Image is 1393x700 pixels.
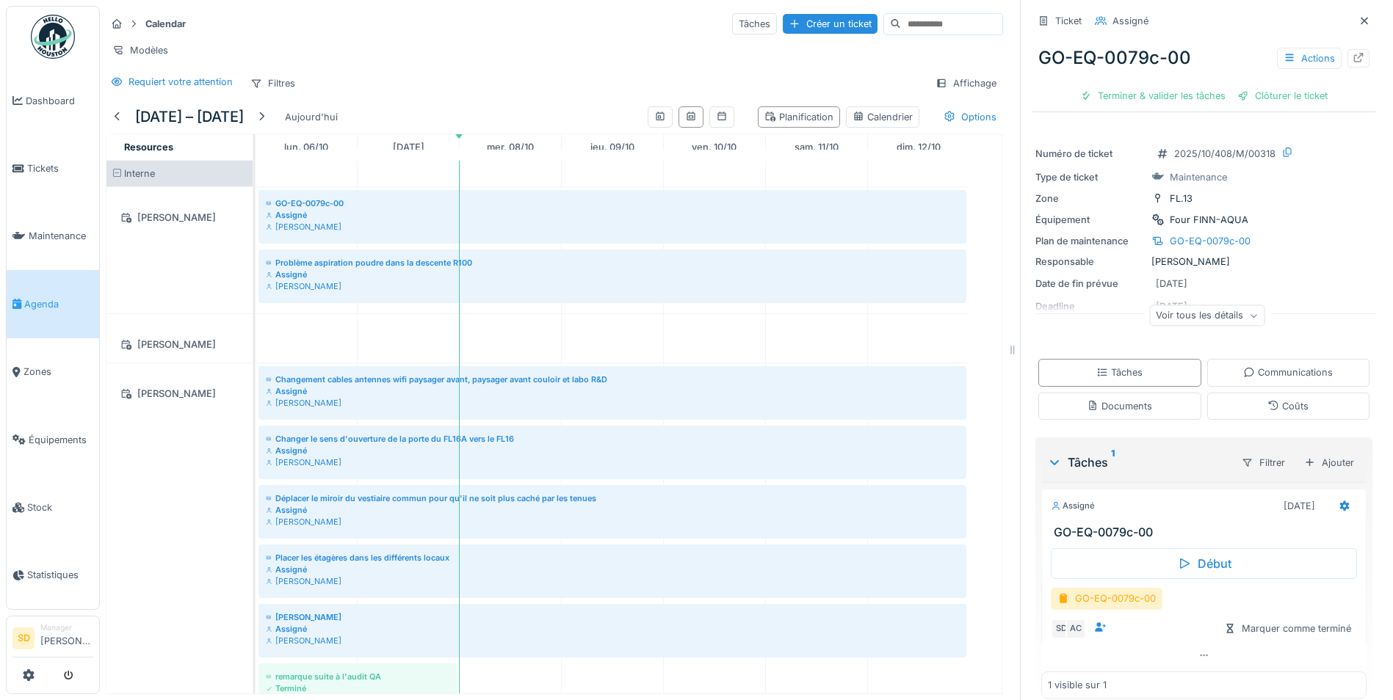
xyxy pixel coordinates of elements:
[1170,213,1248,227] div: Four FINN-AQUA
[12,627,35,649] li: SD
[1267,399,1309,413] div: Coûts
[1074,86,1231,106] div: Terminer & valider les tâches
[1096,365,1143,379] div: Tâches
[853,110,913,124] div: Calendrier
[266,492,959,504] div: Déplacer le miroir du vestiaire commun pour qu'il ne soit plus caché par les tenues
[1277,48,1342,69] div: Actions
[124,142,173,153] span: Resources
[266,635,959,646] div: [PERSON_NAME]
[266,280,959,292] div: [PERSON_NAME]
[7,134,99,202] a: Tickets
[281,137,332,157] a: 6 octobre 2025
[587,137,638,157] a: 9 octobre 2025
[244,73,302,94] div: Filtres
[24,297,93,311] span: Agenda
[1035,277,1146,291] div: Date de fin prévue
[266,564,959,575] div: Assigné
[266,623,959,635] div: Assigné
[266,504,959,516] div: Assigné
[266,682,449,694] div: Terminé
[106,40,175,61] div: Modèles
[279,107,344,127] div: Aujourd'hui
[1051,588,1162,609] div: GO-EQ-0079c-00
[688,137,740,157] a: 10 octobre 2025
[1048,678,1107,692] div: 1 visible sur 1
[1156,277,1187,291] div: [DATE]
[1298,452,1361,473] div: Ajouter
[266,516,959,528] div: [PERSON_NAME]
[1218,619,1357,638] div: Marquer comme terminé
[1035,147,1146,161] div: Numéro de ticket
[1111,453,1115,471] sup: 1
[31,15,75,59] img: Badge_color-CXgf-gQk.svg
[40,622,93,633] div: Manager
[266,433,959,445] div: Changer le sens d'ouverture de la porte du FL16A vers le FL16
[27,568,93,582] span: Statistiques
[7,338,99,406] a: Zones
[1149,305,1264,327] div: Voir tous les détails
[1035,234,1146,248] div: Plan de maintenance
[1231,86,1334,106] div: Clôturer le ticket
[23,365,93,379] span: Zones
[27,500,93,514] span: Stock
[115,335,244,354] div: [PERSON_NAME]
[937,106,1003,128] div: Options
[12,622,93,657] a: SD Manager[PERSON_NAME]
[7,473,99,541] a: Stock
[266,385,959,397] div: Assigné
[40,622,93,654] li: [PERSON_NAME]
[27,161,93,175] span: Tickets
[1170,170,1227,184] div: Maintenance
[266,671,449,682] div: remarque suite à l'audit QA
[1047,453,1229,471] div: Tâches
[7,67,99,134] a: Dashboard
[266,269,959,280] div: Assigné
[266,197,959,209] div: GO-EQ-0079c-00
[1035,213,1146,227] div: Équipement
[893,137,944,157] a: 12 octobre 2025
[7,406,99,473] a: Équipements
[129,75,233,89] div: Requiert votre attention
[483,137,538,157] a: 8 octobre 2025
[124,168,155,179] span: Interne
[1170,234,1251,248] div: GO-EQ-0079c-00
[266,221,959,233] div: [PERSON_NAME]
[1035,192,1146,205] div: Zone
[266,445,959,456] div: Assigné
[1051,500,1095,512] div: Assigné
[764,110,833,124] div: Planification
[1087,399,1152,413] div: Documents
[266,611,959,623] div: [PERSON_NAME]
[140,17,192,31] strong: Calendar
[1051,619,1071,639] div: SD
[266,397,959,409] div: [PERSON_NAME]
[929,73,1003,94] div: Affichage
[266,257,959,269] div: Problème aspiration poudre dans la descente R100
[1051,548,1357,579] div: Début
[732,13,777,34] div: Tâches
[115,384,244,403] div: [PERSON_NAME]
[266,373,959,385] div: Changement cables antennes wifi paysager avant, paysager avant couloir et labo R&D
[266,552,959,564] div: Placer les étagères dans les différents locaux
[1284,499,1315,513] div: [DATE]
[1235,452,1292,473] div: Filtrer
[1243,365,1333,379] div: Communications
[1112,14,1148,28] div: Assigné
[389,137,428,157] a: 7 octobre 2025
[115,208,244,227] div: [PERSON_NAME]
[7,203,99,270] a: Maintenance
[266,456,959,468] div: [PERSON_NAME]
[1035,255,1372,269] div: [PERSON_NAME]
[7,270,99,338] a: Agenda
[791,137,842,157] a: 11 octobre 2025
[1035,255,1146,269] div: Responsable
[29,433,93,447] span: Équipements
[266,209,959,221] div: Assigné
[1174,147,1276,161] div: 2025/10/408/M/00318
[783,14,878,34] div: Créer un ticket
[266,575,959,587] div: [PERSON_NAME]
[1054,525,1360,539] h3: GO-EQ-0079c-00
[135,108,244,125] h5: [DATE] – [DATE]
[7,542,99,609] a: Statistiques
[1065,619,1086,639] div: AC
